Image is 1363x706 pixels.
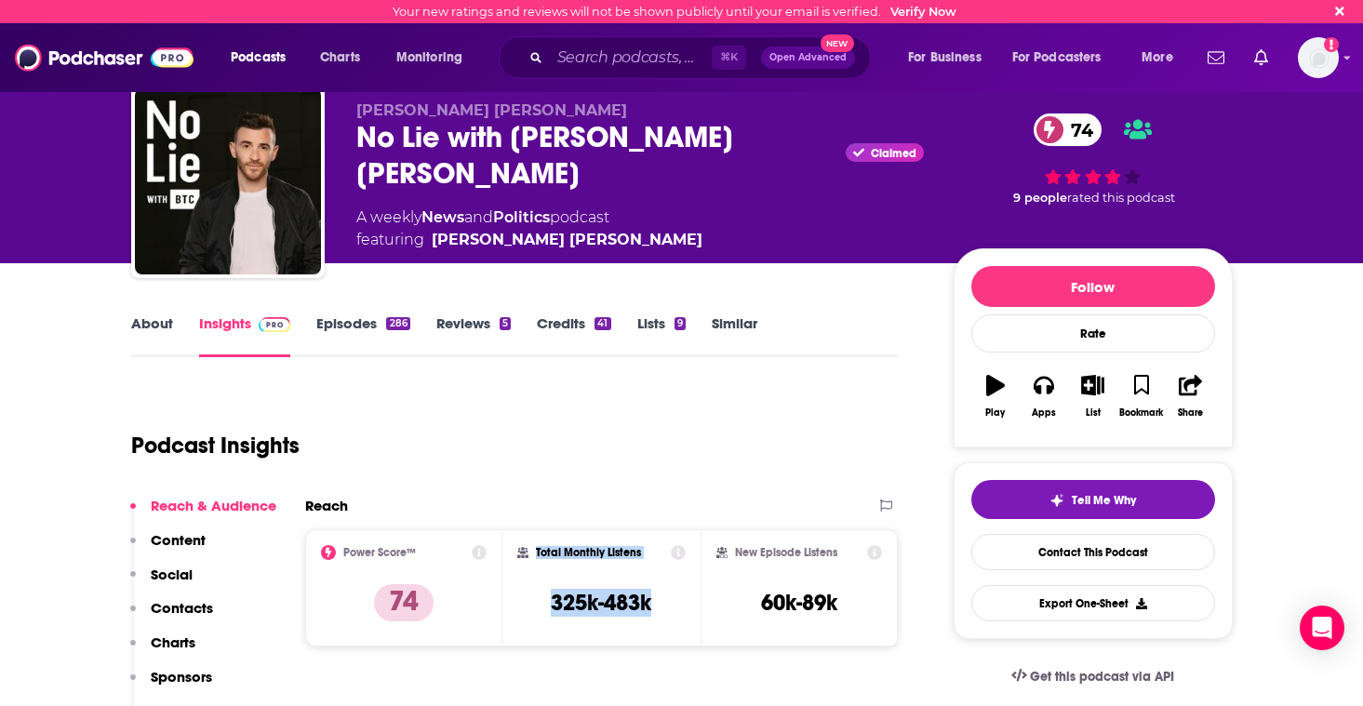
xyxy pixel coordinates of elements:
[259,317,291,332] img: Podchaser Pro
[1032,407,1056,419] div: Apps
[971,314,1215,353] div: Rate
[320,45,360,71] span: Charts
[130,531,206,566] button: Content
[595,317,610,330] div: 41
[15,40,194,75] img: Podchaser - Follow, Share and Rate Podcasts
[1052,113,1102,146] span: 74
[712,46,746,70] span: ⌘ K
[151,599,213,617] p: Contacts
[537,314,610,357] a: Credits41
[1067,191,1175,205] span: rated this podcast
[761,47,855,69] button: Open AdvancedNew
[151,497,276,514] p: Reach & Audience
[821,34,854,52] span: New
[305,497,348,514] h2: Reach
[1000,43,1129,73] button: open menu
[1298,37,1339,78] img: User Profile
[985,407,1005,419] div: Play
[493,208,550,226] a: Politics
[971,266,1215,307] button: Follow
[637,314,686,357] a: Lists9
[374,584,434,621] p: 74
[131,314,173,357] a: About
[971,363,1020,430] button: Play
[151,668,212,686] p: Sponsors
[343,546,416,559] h2: Power Score™
[199,314,291,357] a: InsightsPodchaser Pro
[436,314,511,357] a: Reviews5
[130,633,195,668] button: Charts
[1129,43,1196,73] button: open menu
[308,43,371,73] a: Charts
[1200,42,1232,73] a: Show notifications dropdown
[712,314,757,357] a: Similar
[536,546,641,559] h2: Total Monthly Listens
[769,53,847,62] span: Open Advanced
[131,432,300,460] h1: Podcast Insights
[890,5,956,19] a: Verify Now
[550,43,712,73] input: Search podcasts, credits, & more...
[954,101,1233,218] div: 74 9 peoplerated this podcast
[761,589,837,617] h3: 60k-89k
[1030,669,1174,685] span: Get this podcast via API
[971,534,1215,570] a: Contact This Podcast
[895,43,1005,73] button: open menu
[871,149,916,158] span: Claimed
[1142,45,1173,71] span: More
[1178,407,1203,419] div: Share
[151,566,193,583] p: Social
[551,589,651,617] h3: 325k-483k
[396,45,462,71] span: Monitoring
[1166,363,1214,430] button: Share
[735,546,837,559] h2: New Episode Listens
[1247,42,1276,73] a: Show notifications dropdown
[135,88,321,274] img: No Lie with Brian Tyler Cohen
[500,317,511,330] div: 5
[908,45,982,71] span: For Business
[675,317,686,330] div: 9
[996,654,1190,699] a: Get this podcast via API
[516,36,889,79] div: Search podcasts, credits, & more...
[971,585,1215,621] button: Export One-Sheet
[971,480,1215,519] button: tell me why sparkleTell Me Why
[316,314,409,357] a: Episodes286
[1117,363,1166,430] button: Bookmark
[393,5,956,19] div: Your new ratings and reviews will not be shown publicly until your email is verified.
[1068,363,1116,430] button: List
[1119,407,1163,419] div: Bookmark
[231,45,286,71] span: Podcasts
[151,633,195,651] p: Charts
[1298,37,1339,78] button: Show profile menu
[130,566,193,600] button: Social
[464,208,493,226] span: and
[356,101,627,119] span: [PERSON_NAME] [PERSON_NAME]
[1086,407,1101,419] div: List
[1049,493,1064,508] img: tell me why sparkle
[1300,606,1344,650] div: Open Intercom Messenger
[130,599,213,633] button: Contacts
[356,206,702,251] div: A weekly podcast
[1013,191,1067,205] span: 9 people
[218,43,310,73] button: open menu
[1072,493,1136,508] span: Tell Me Why
[1020,363,1068,430] button: Apps
[130,497,276,531] button: Reach & Audience
[421,208,464,226] a: News
[386,317,409,330] div: 286
[1012,45,1102,71] span: For Podcasters
[432,229,702,251] a: Brian Tyler Cohen
[130,668,212,702] button: Sponsors
[383,43,487,73] button: open menu
[151,531,206,549] p: Content
[356,229,702,251] span: featuring
[1298,37,1339,78] span: Logged in as KaraSevenLetter
[1034,113,1102,146] a: 74
[1324,37,1339,52] svg: Email not verified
